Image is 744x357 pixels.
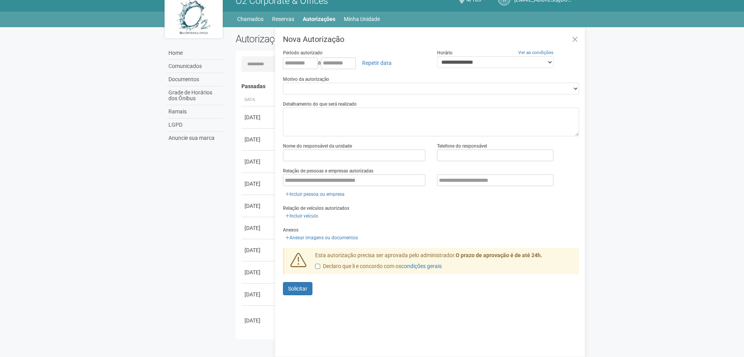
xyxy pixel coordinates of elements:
a: condições gerais [401,263,442,269]
a: Ver as condições [518,50,553,55]
div: [DATE] [245,136,273,143]
label: Relação de veículos autorizados [283,205,349,212]
div: Esta autorização precisa ser aprovada pelo administrador. [309,252,579,274]
strong: O prazo de aprovação é de até 24h. [456,252,542,258]
a: LGPD [166,118,224,132]
a: Incluir pessoa ou empresa [283,190,347,199]
a: Grade de Horários dos Ônibus [166,86,224,105]
div: [DATE] [245,180,273,188]
a: Comunicados [166,60,224,73]
th: Data [241,94,276,106]
div: [DATE] [245,246,273,254]
a: Repetir data [357,56,397,70]
button: Solicitar [283,282,312,295]
label: Relação de pessoas e empresas autorizadas [283,167,373,174]
a: Anuncie sua marca [166,132,224,145]
div: [DATE] [245,317,273,324]
a: Autorizações [303,14,335,24]
div: [DATE] [245,158,273,165]
label: Motivo da autorização [283,76,329,83]
a: Reservas [272,14,294,24]
h3: Nova Autorização [283,35,579,43]
span: Solicitar [288,286,307,292]
div: a [283,56,425,70]
label: Detalhamento do que será realizado [283,101,357,108]
a: Minha Unidade [344,14,380,24]
h2: Autorizações [236,33,402,45]
a: Chamados [237,14,264,24]
a: Ramais [166,105,224,118]
input: Declaro que li e concordo com oscondições gerais [315,264,320,269]
div: [DATE] [245,113,273,121]
a: Home [166,47,224,60]
label: Telefone do responsável [437,143,487,150]
a: Anexar imagens ou documentos [283,233,360,242]
a: Documentos [166,73,224,86]
label: Declaro que li e concordo com os [315,263,442,270]
h4: Passadas [241,84,574,89]
div: [DATE] [245,224,273,232]
label: Anexos [283,226,298,233]
div: [DATE] [245,291,273,298]
label: Período autorizado [283,49,323,56]
div: [DATE] [245,268,273,276]
label: Nome do responsável da unidade [283,143,352,150]
div: [DATE] [245,202,273,210]
label: Horário [437,49,453,56]
a: Incluir veículo [283,212,321,220]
